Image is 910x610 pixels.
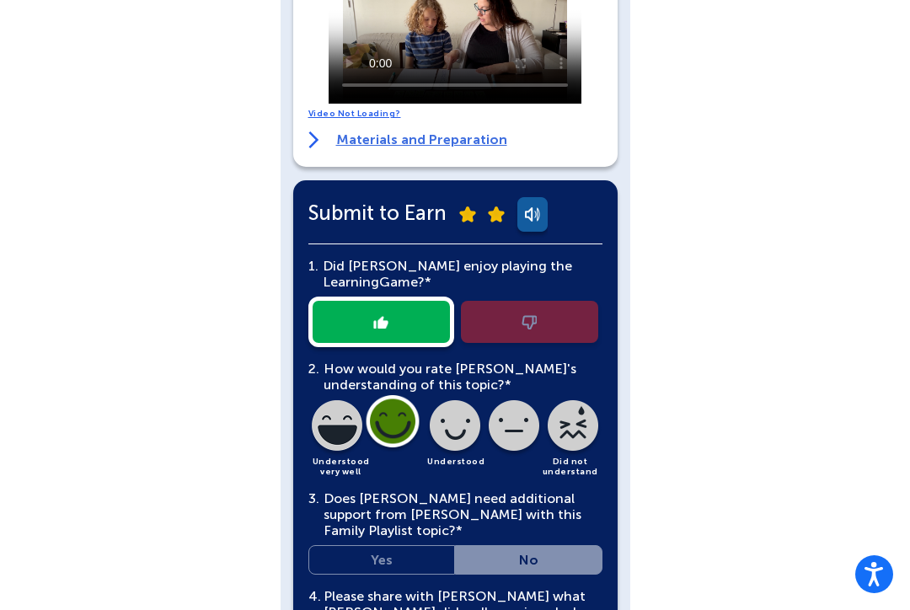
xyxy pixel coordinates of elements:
[308,490,319,506] span: 3.
[427,457,484,467] span: Understood
[308,361,602,393] div: How would you rate [PERSON_NAME]'s understanding of this topic?*
[308,588,321,604] span: 4.
[308,490,602,539] div: Does [PERSON_NAME] need additional support from [PERSON_NAME] with this Family Playlist topic?*
[459,206,476,222] img: submit-star.png
[313,457,370,477] span: Understood very well
[308,109,401,119] a: Video Not Loading?
[308,361,319,377] span: 2.
[308,258,318,274] span: 1.
[318,258,602,290] div: Did [PERSON_NAME] enjoy playing the Learning
[308,131,319,148] img: right-arrow.svg
[308,131,507,148] a: Materials and Preparation
[488,206,505,222] img: submit-star.png
[543,457,598,477] span: Did not understand
[308,205,447,221] span: Submit to Earn
[379,274,431,290] span: Game?*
